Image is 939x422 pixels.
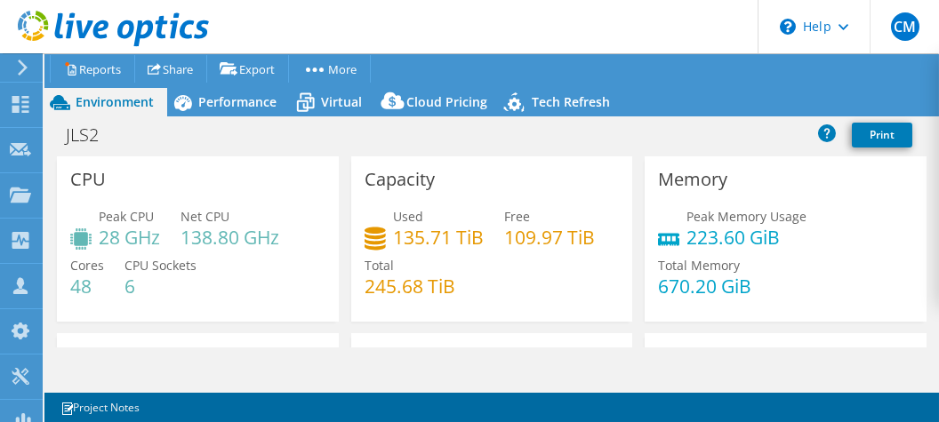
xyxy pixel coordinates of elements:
[99,227,160,247] h4: 28 GHz
[532,93,610,110] span: Tech Refresh
[686,227,807,247] h4: 223.60 GiB
[393,227,484,247] h4: 135.71 TiB
[393,208,423,225] span: Used
[365,170,435,189] h3: Capacity
[321,93,362,110] span: Virtual
[504,227,595,247] h4: 109.97 TiB
[891,12,919,41] span: CM
[206,55,289,83] a: Export
[70,346,325,386] h3: Peak Aggregate Network Throughput
[48,396,152,418] a: Project Notes
[365,346,464,366] h3: IOPS at 95%
[852,123,912,147] a: Print
[181,227,279,247] h4: 138.80 GHz
[50,55,135,83] a: Reports
[658,257,740,274] span: Total Memory
[70,170,106,189] h3: CPU
[134,55,207,83] a: Share
[658,170,727,189] h3: Memory
[365,257,394,274] span: Total
[658,346,818,366] h3: Average Daily Write
[70,257,104,274] span: Cores
[181,208,229,225] span: Net CPU
[288,55,371,83] a: More
[124,257,197,274] span: CPU Sockets
[76,93,154,110] span: Environment
[58,125,126,145] h1: JLS2
[124,276,197,296] h4: 6
[198,93,277,110] span: Performance
[365,276,455,296] h4: 245.68 TiB
[70,276,104,296] h4: 48
[406,93,487,110] span: Cloud Pricing
[658,276,751,296] h4: 670.20 GiB
[99,208,154,225] span: Peak CPU
[780,19,796,35] svg: \n
[686,208,807,225] span: Peak Memory Usage
[504,208,530,225] span: Free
